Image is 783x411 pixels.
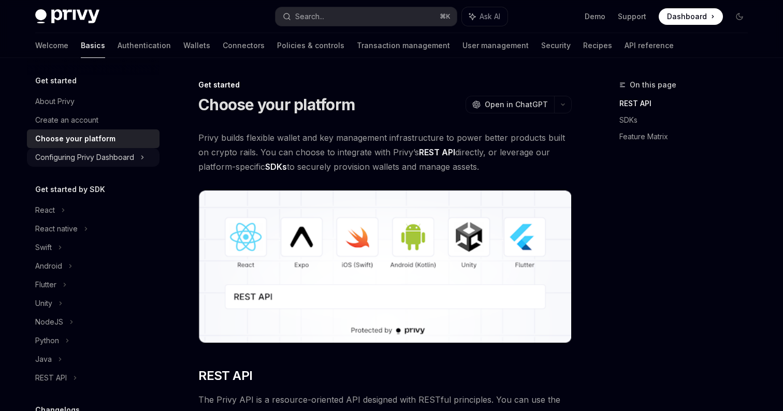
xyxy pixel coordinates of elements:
[35,316,63,328] div: NodeJS
[35,334,59,347] div: Python
[357,33,450,58] a: Transaction management
[462,33,529,58] a: User management
[585,11,605,22] a: Demo
[440,12,451,21] span: ⌘ K
[223,33,265,58] a: Connectors
[731,8,748,25] button: Toggle dark mode
[35,297,52,310] div: Unity
[462,7,508,26] button: Ask AI
[35,353,52,365] div: Java
[198,95,355,114] h1: Choose your platform
[118,33,171,58] a: Authentication
[35,260,62,272] div: Android
[630,79,676,91] span: On this page
[419,147,455,157] strong: REST API
[35,278,56,291] div: Flutter
[583,33,612,58] a: Recipes
[35,114,98,126] div: Create an account
[35,75,77,87] h5: Get started
[619,128,756,145] a: Feature Matrix
[466,96,554,113] button: Open in ChatGPT
[35,133,115,145] div: Choose your platform
[277,33,344,58] a: Policies & controls
[619,95,756,112] a: REST API
[618,11,646,22] a: Support
[35,372,67,384] div: REST API
[35,95,75,108] div: About Privy
[183,33,210,58] a: Wallets
[27,92,160,111] a: About Privy
[541,33,571,58] a: Security
[35,33,68,58] a: Welcome
[198,80,572,90] div: Get started
[35,151,134,164] div: Configuring Privy Dashboard
[198,190,572,343] img: images/Platform2.png
[295,10,324,23] div: Search...
[81,33,105,58] a: Basics
[619,112,756,128] a: SDKs
[275,7,457,26] button: Search...⌘K
[35,223,78,235] div: React native
[35,9,99,24] img: dark logo
[480,11,500,22] span: Ask AI
[35,183,105,196] h5: Get started by SDK
[198,368,252,384] span: REST API
[27,111,160,129] a: Create an account
[659,8,723,25] a: Dashboard
[35,241,52,254] div: Swift
[35,204,55,216] div: React
[27,129,160,148] a: Choose your platform
[625,33,674,58] a: API reference
[667,11,707,22] span: Dashboard
[485,99,548,110] span: Open in ChatGPT
[265,162,287,172] strong: SDKs
[198,130,572,174] span: Privy builds flexible wallet and key management infrastructure to power better products built on ...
